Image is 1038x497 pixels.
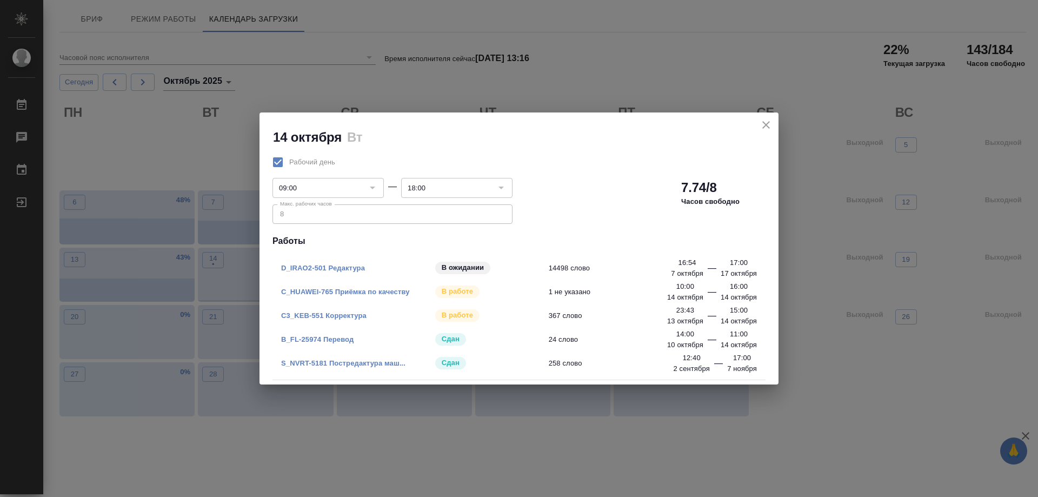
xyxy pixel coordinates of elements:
[683,353,701,363] p: 12:40
[727,363,757,374] p: 7 ноября
[281,335,354,343] a: B_FL-25974 Перевод
[273,130,342,144] h2: 14 октября
[676,281,694,292] p: 10:00
[676,305,694,316] p: 23:43
[730,329,748,340] p: 11:00
[730,305,748,316] p: 15:00
[730,281,748,292] p: 16:00
[549,263,702,274] span: 14498 слово
[549,310,702,321] span: 367 слово
[676,329,694,340] p: 14:00
[347,130,362,144] h2: Вт
[549,334,702,345] span: 24 слово
[442,286,473,297] p: В работе
[272,235,766,248] h4: Работы
[730,257,748,268] p: 17:00
[667,292,703,303] p: 14 октября
[442,262,484,273] p: В ожидании
[549,358,702,369] span: 258 слово
[667,340,703,350] p: 10 октября
[289,157,335,168] span: Рабочий день
[721,316,757,327] p: 14 октября
[708,262,716,279] div: —
[671,268,703,279] p: 7 октября
[667,316,703,327] p: 13 октября
[733,353,751,363] p: 17:00
[281,288,410,296] a: C_HUAWEI-765 Приёмка по качеству
[442,334,460,344] p: Сдан
[673,363,710,374] p: 2 сентября
[714,357,723,374] div: —
[442,310,473,321] p: В работе
[281,359,405,367] a: S_NVRT-5181 Постредактура маш...
[721,268,757,279] p: 17 октября
[678,257,696,268] p: 16:54
[708,309,716,327] div: —
[442,357,460,368] p: Сдан
[721,340,757,350] p: 14 октября
[708,286,716,303] div: —
[388,180,397,193] div: —
[758,117,774,133] button: close
[721,292,757,303] p: 14 октября
[681,196,740,207] p: Часов свободно
[549,287,702,297] span: 1 не указано
[681,179,717,196] h2: 7.74/8
[708,333,716,350] div: —
[281,312,367,320] a: C3_KEB-551 Корректура
[281,264,365,272] a: D_IRAO2-501 Редактура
